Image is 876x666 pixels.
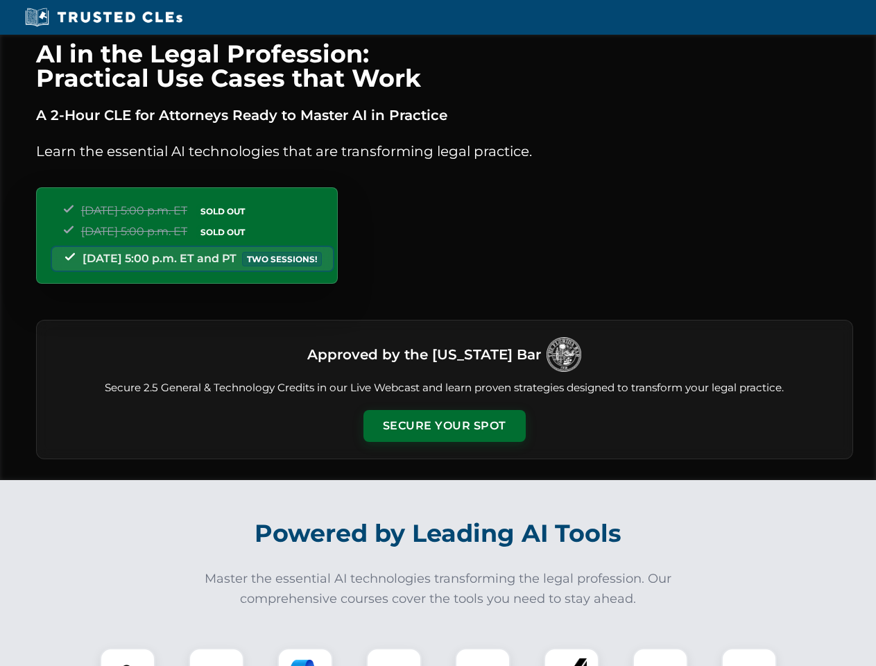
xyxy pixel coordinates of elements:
span: SOLD OUT [196,204,250,219]
h2: Powered by Leading AI Tools [54,509,823,558]
span: [DATE] 5:00 p.m. ET [81,204,187,217]
span: SOLD OUT [196,225,250,239]
p: A 2-Hour CLE for Attorneys Ready to Master AI in Practice [36,104,853,126]
img: Trusted CLEs [21,7,187,28]
p: Learn the essential AI technologies that are transforming legal practice. [36,140,853,162]
img: Logo [547,337,581,372]
p: Secure 2.5 General & Technology Credits in our Live Webcast and learn proven strategies designed ... [53,380,836,396]
button: Secure Your Spot [363,410,526,442]
span: [DATE] 5:00 p.m. ET [81,225,187,238]
p: Master the essential AI technologies transforming the legal profession. Our comprehensive courses... [196,569,681,609]
h3: Approved by the [US_STATE] Bar [307,342,541,367]
h1: AI in the Legal Profession: Practical Use Cases that Work [36,42,853,90]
